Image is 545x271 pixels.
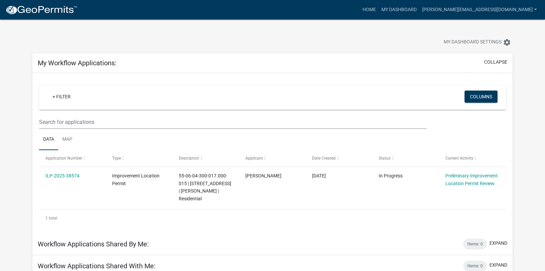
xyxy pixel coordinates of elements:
[38,240,149,248] h5: Workflow Applications Shared By Me:
[379,156,390,161] span: Status
[179,173,231,201] span: 55-06-04-300-017.000-015 | 11026 N KITCHEN RD | Tim Nelson | Residential
[38,59,116,67] h5: My Workflow Applications:
[372,150,439,166] datatable-header-cell: Status
[503,38,511,46] i: settings
[239,150,306,166] datatable-header-cell: Applicant
[39,210,506,227] div: 1 total
[312,173,326,178] span: 07/07/2025
[112,173,160,186] span: Improvement Location Permit
[172,150,239,166] datatable-header-cell: Description
[39,150,106,166] datatable-header-cell: Application Number
[306,150,372,166] datatable-header-cell: Date Created
[245,173,281,178] span: Nelson, Tim
[47,91,76,103] a: + Filter
[58,129,76,150] a: Map
[106,150,172,166] datatable-header-cell: Type
[245,156,263,161] span: Applicant
[445,173,498,186] a: Preliminary Improvement Location Permit Review
[465,91,498,103] button: Columns
[489,262,507,269] button: expand
[379,3,419,16] a: My Dashboard
[39,129,58,150] a: Data
[45,173,79,178] a: ILP-2025-38574
[32,73,513,233] div: collapse
[484,59,507,66] button: collapse
[45,156,82,161] span: Application Number
[38,262,156,270] h5: Workflow Applications Shared With Me:
[439,150,506,166] datatable-header-cell: Current Activity
[419,3,540,16] a: [PERSON_NAME][EMAIL_ADDRESS][DOMAIN_NAME]
[360,3,379,16] a: Home
[39,115,427,129] input: Search for applications
[463,239,487,249] div: Items: 0
[112,156,121,161] span: Type
[179,156,199,161] span: Description
[312,156,336,161] span: Date Created
[438,36,516,49] button: My Dashboard Settingssettings
[379,173,403,178] span: In Progress
[445,156,473,161] span: Current Activity
[444,38,502,46] span: My Dashboard Settings
[489,240,507,247] button: expand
